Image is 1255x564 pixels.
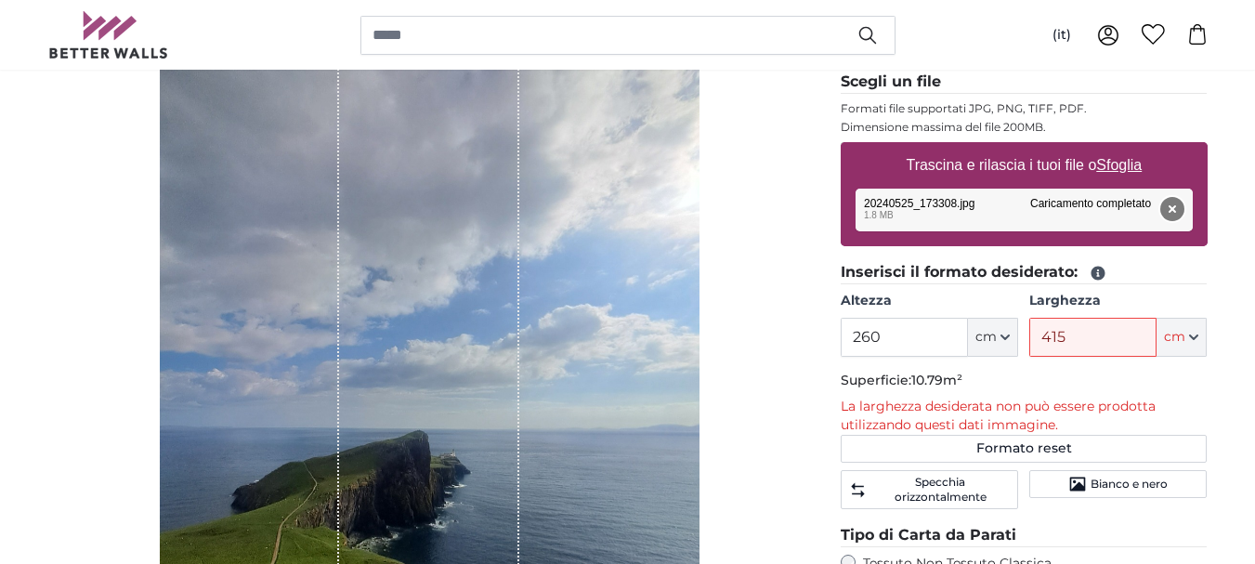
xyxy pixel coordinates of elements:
[968,318,1018,357] button: cm
[841,470,1018,509] button: Specchia orizzontalmente
[841,101,1208,116] p: Formati file supportati JPG, PNG, TIFF, PDF.
[1038,19,1086,52] button: (it)
[841,372,1208,390] p: Superficie:
[870,475,1010,505] span: Specchia orizzontalmente
[1029,470,1207,498] button: Bianco e nero
[1096,157,1142,173] u: Sfoglia
[841,71,1208,94] legend: Scegli un file
[1164,328,1185,347] span: cm
[841,292,1018,310] label: Altezza
[48,11,169,59] img: Betterwalls
[841,261,1208,284] legend: Inserisci il formato desiderato:
[1029,292,1207,310] label: Larghezza
[841,524,1208,547] legend: Tipo di Carta da Parati
[841,120,1208,135] p: Dimensione massima del file 200MB.
[898,147,1149,184] label: Trascina e rilascia i tuoi file o
[841,398,1208,435] p: La larghezza desiderata non può essere prodotta utilizzando questi dati immagine.
[1157,318,1207,357] button: cm
[975,328,997,347] span: cm
[1091,477,1168,492] span: Bianco e nero
[841,435,1208,463] button: Formato reset
[911,372,962,388] span: 10.79m²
